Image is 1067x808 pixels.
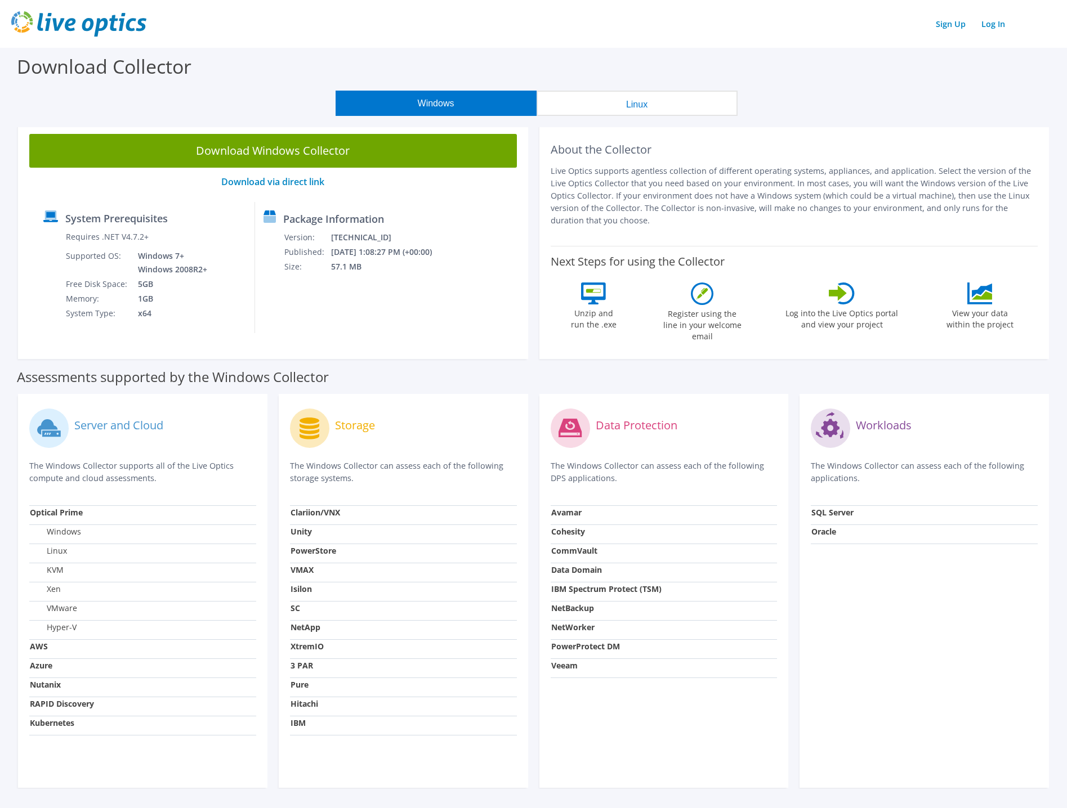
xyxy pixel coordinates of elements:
a: Download Windows Collector [29,134,517,168]
strong: Veeam [551,660,578,671]
p: The Windows Collector can assess each of the following storage systems. [290,460,517,484]
strong: PowerProtect DM [551,641,620,652]
label: Requires .NET V4.7.2+ [66,231,149,243]
p: The Windows Collector can assess each of the following DPS applications. [551,460,778,484]
strong: IBM [291,717,306,728]
strong: Pure [291,679,309,690]
label: Storage [335,420,375,431]
td: Supported OS: [65,249,130,277]
button: Windows [336,91,537,116]
td: Published: [284,245,331,259]
p: Live Optics supports agentless collection of different operating systems, appliances, and applica... [551,165,1038,227]
td: [TECHNICAL_ID] [331,230,447,245]
label: System Prerequisites [65,213,168,224]
strong: Isilon [291,583,312,594]
label: Workloads [856,420,912,431]
label: Register using the line in your welcome email [660,305,744,342]
label: Data Protection [596,420,677,431]
td: 5GB [130,277,209,291]
td: Version: [284,230,331,245]
a: Sign Up [930,16,971,32]
strong: Unity [291,526,312,537]
label: KVM [30,564,64,576]
label: Server and Cloud [74,420,163,431]
label: Assessments supported by the Windows Collector [17,371,329,383]
strong: SC [291,603,300,613]
td: Size: [284,259,331,274]
strong: PowerStore [291,545,336,556]
strong: Optical Prime [30,507,83,518]
td: 57.1 MB [331,259,447,274]
td: x64 [130,306,209,321]
td: System Type: [65,306,130,321]
strong: AWS [30,641,48,652]
strong: CommVault [551,545,597,556]
label: Linux [30,545,67,556]
strong: Nutanix [30,679,61,690]
td: 1GB [130,291,209,306]
strong: SQL Server [811,507,854,518]
strong: Cohesity [551,526,585,537]
label: View your data within the project [939,304,1020,330]
strong: NetWorker [551,622,595,632]
strong: Data Domain [551,564,602,575]
strong: RAPID Discovery [30,698,94,709]
label: Download Collector [17,53,191,79]
label: Hyper-V [30,622,77,633]
strong: Kubernetes [30,717,74,728]
img: live_optics_svg.svg [11,11,146,37]
h2: About the Collector [551,143,1038,156]
label: Next Steps for using the Collector [551,255,725,268]
strong: XtremIO [291,641,324,652]
label: Log into the Live Optics portal and view your project [785,304,899,330]
td: [DATE] 1:08:27 PM (+00:00) [331,245,447,259]
label: Windows [30,526,81,537]
a: Download via direct link [221,176,324,188]
strong: NetApp [291,622,320,632]
p: The Windows Collector supports all of the Live Optics compute and cloud assessments. [29,460,256,484]
strong: 3 PAR [291,660,313,671]
td: Free Disk Space: [65,277,130,291]
label: Unzip and run the .exe [568,304,619,330]
a: Log In [976,16,1011,32]
strong: VMAX [291,564,314,575]
strong: Oracle [811,526,836,537]
strong: Hitachi [291,698,318,709]
td: Windows 7+ Windows 2008R2+ [130,249,209,277]
td: Memory: [65,291,130,306]
strong: Avamar [551,507,582,518]
label: Xen [30,583,61,595]
label: Package Information [283,213,384,225]
button: Linux [537,91,738,116]
strong: Azure [30,660,52,671]
strong: IBM Spectrum Protect (TSM) [551,583,662,594]
strong: Clariion/VNX [291,507,340,518]
p: The Windows Collector can assess each of the following applications. [811,460,1038,484]
strong: NetBackup [551,603,594,613]
label: VMware [30,603,77,614]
